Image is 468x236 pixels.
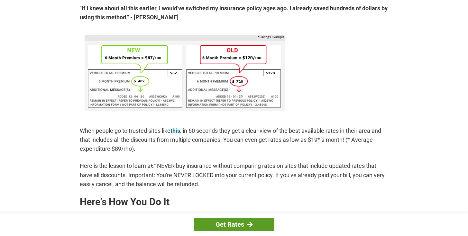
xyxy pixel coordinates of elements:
[80,161,389,188] p: Here is the lesson to learn â€“ NEVER buy insurance without comparing rates on sites that include...
[80,4,389,22] strong: "If I knew about all this earlier, I would've switched my insurance policy ages ago. I already sa...
[80,197,389,207] h2: Here's How You Do It
[85,35,285,111] img: savings
[170,127,180,134] a: this
[194,218,274,231] a: Get Rates
[80,126,389,153] p: When people go to trusted sites like , in 60 seconds they get a clear view of the best available ...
